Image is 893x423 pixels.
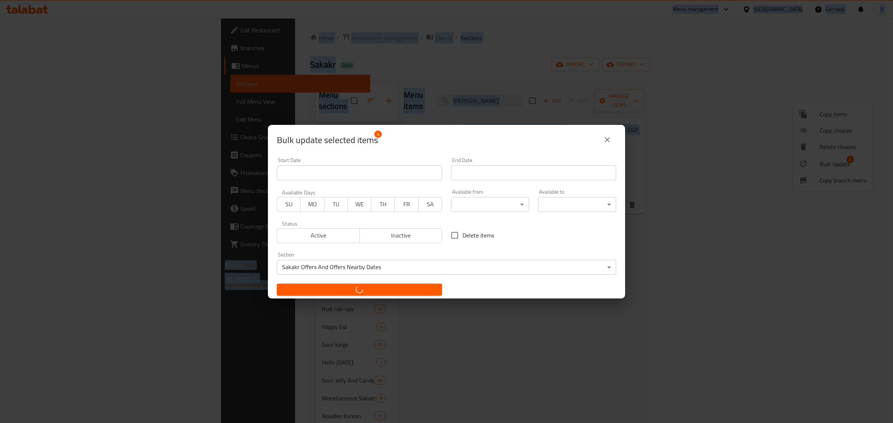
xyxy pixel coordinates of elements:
[422,199,439,210] span: SA
[363,230,439,241] span: Inactive
[374,130,382,138] span: 4
[277,197,301,212] button: SU
[324,197,348,212] button: TU
[280,199,298,210] span: SU
[451,197,529,212] div: ​
[374,199,392,210] span: TH
[394,197,418,212] button: FR
[598,131,616,149] button: close
[277,260,616,275] div: Sakakr Offers And Offers Nearby Dates
[277,134,378,146] span: Selected items count
[398,199,415,210] span: FR
[418,197,442,212] button: SA
[300,197,324,212] button: MO
[280,230,357,241] span: Active
[351,199,368,210] span: WE
[348,197,371,212] button: WE
[359,228,442,243] button: Inactive
[277,228,360,243] button: Active
[327,199,345,210] span: TU
[304,199,321,210] span: MO
[462,231,494,240] span: Delete items
[371,197,395,212] button: TH
[538,197,616,212] div: ​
